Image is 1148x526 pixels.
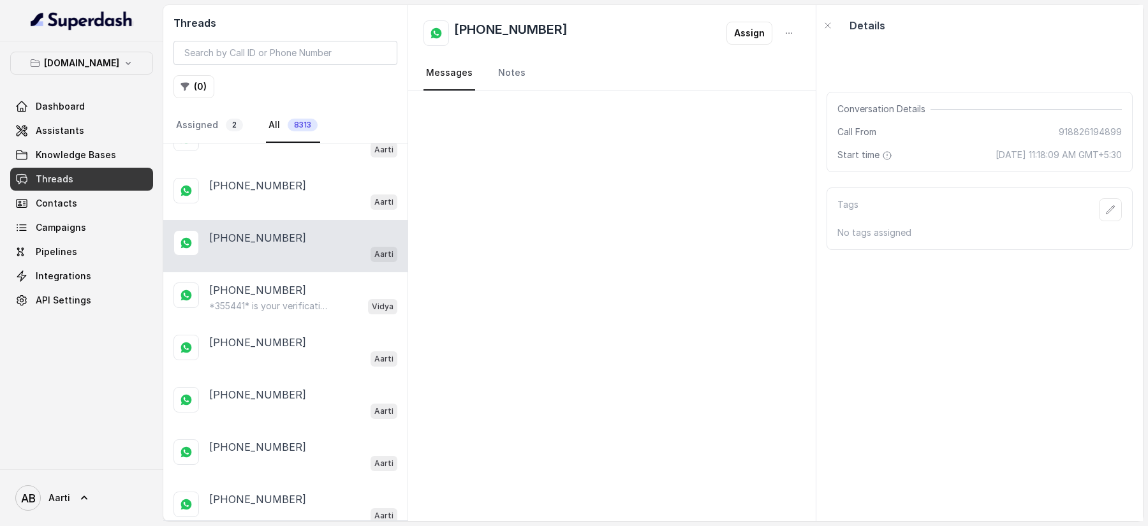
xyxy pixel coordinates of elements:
[31,10,133,31] img: light.svg
[36,245,77,258] span: Pipelines
[374,353,394,365] p: Aarti
[423,56,475,91] a: Messages
[173,108,246,143] a: Assigned2
[173,108,397,143] nav: Tabs
[209,387,306,402] p: [PHONE_NUMBER]
[10,240,153,263] a: Pipelines
[36,197,77,210] span: Contacts
[209,492,306,507] p: [PHONE_NUMBER]
[10,95,153,118] a: Dashboard
[10,143,153,166] a: Knowledge Bases
[288,119,318,131] span: 8313
[36,173,73,186] span: Threads
[374,196,394,208] p: Aarti
[10,119,153,142] a: Assistants
[374,405,394,418] p: Aarti
[374,248,394,261] p: Aarti
[173,15,397,31] h2: Threads
[209,300,332,312] p: *355441* is your verification code. For your security, do not share this code.
[226,119,243,131] span: 2
[173,41,397,65] input: Search by Call ID or Phone Number
[209,282,306,298] p: [PHONE_NUMBER]
[496,56,528,91] a: Notes
[10,216,153,239] a: Campaigns
[374,457,394,470] p: Aarti
[837,103,931,115] span: Conversation Details
[372,300,394,313] p: Vidya
[209,335,306,350] p: [PHONE_NUMBER]
[837,198,858,221] p: Tags
[850,18,885,33] p: Details
[837,126,876,138] span: Call From
[36,294,91,307] span: API Settings
[173,75,214,98] button: (0)
[996,149,1122,161] span: [DATE] 11:18:09 AM GMT+5:30
[423,56,800,91] nav: Tabs
[44,55,119,71] p: [DOMAIN_NAME]
[10,192,153,215] a: Contacts
[10,289,153,312] a: API Settings
[1059,126,1122,138] span: 918826194899
[374,143,394,156] p: Aarti
[209,178,306,193] p: [PHONE_NUMBER]
[837,226,1122,239] p: No tags assigned
[36,149,116,161] span: Knowledge Bases
[10,52,153,75] button: [DOMAIN_NAME]
[726,22,772,45] button: Assign
[36,221,86,234] span: Campaigns
[837,149,895,161] span: Start time
[48,492,70,504] span: Aarti
[10,265,153,288] a: Integrations
[36,270,91,282] span: Integrations
[10,480,153,516] a: Aarti
[374,509,394,522] p: Aarti
[209,230,306,245] p: [PHONE_NUMBER]
[36,100,85,113] span: Dashboard
[454,20,568,46] h2: [PHONE_NUMBER]
[21,492,36,505] text: AB
[36,124,84,137] span: Assistants
[209,439,306,455] p: [PHONE_NUMBER]
[266,108,320,143] a: All8313
[10,168,153,191] a: Threads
